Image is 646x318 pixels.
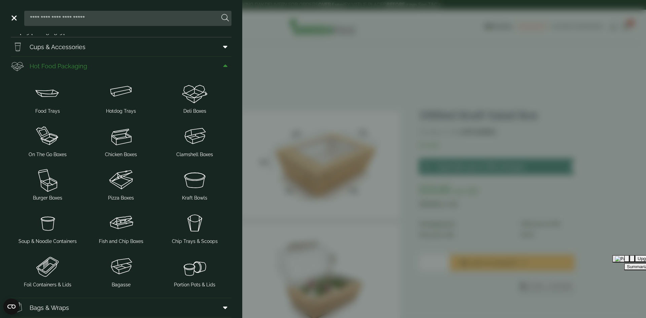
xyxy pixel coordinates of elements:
span: Hot Food Packaging [30,62,87,71]
span: Fish and Chip Boxes [99,238,143,245]
a: Food Trays [13,78,82,116]
span: Chicken Boxes [105,151,137,158]
img: Deli_box.svg [160,79,229,106]
img: Food_tray.svg [13,79,82,106]
img: Clamshell_box.svg [160,123,229,150]
a: Kraft Bowls [160,165,229,203]
a: Cups & Accessories [11,37,231,56]
span: Burger Boxes [33,195,62,202]
span: Soup & Noodle Containers [19,238,77,245]
a: Burger Boxes [13,165,82,203]
span: Cups & Accessories [30,42,85,51]
a: Deli Boxes [160,78,229,116]
a: Foil Containers & Lids [13,252,82,290]
span: Hotdog Trays [106,108,136,115]
span: On The Go Boxes [29,151,67,158]
span: Foil Containers & Lids [24,281,71,288]
img: PintNhalf_cup.svg [11,40,24,54]
span: Portion Pots & Lids [174,281,215,288]
a: Hot Food Packaging [11,57,231,75]
a: Soup & Noodle Containers [13,208,82,246]
img: Deli_box.svg [11,59,24,73]
img: SoupNoodle_container.svg [13,210,82,237]
a: Portion Pots & Lids [160,252,229,290]
img: Chip_tray.svg [160,210,229,237]
a: On The Go Boxes [13,121,82,160]
img: SoupNsalad_bowls.svg [160,166,229,193]
a: Bagasse [87,252,155,290]
img: Pizza_boxes.svg [87,166,155,193]
img: Foil_container.svg [13,253,82,280]
a: Chicken Boxes [87,121,155,160]
a: Pizza Boxes [87,165,155,203]
span: Food Trays [35,108,60,115]
a: Bags & Wraps [11,298,231,317]
button: Open CMP widget [3,298,20,315]
a: Clamshell Boxes [160,121,229,160]
img: Burger_box.svg [13,166,82,193]
img: Clamshell_box.svg [87,253,155,280]
img: Hotdog_tray.svg [87,79,155,106]
span: Pizza Boxes [108,195,134,202]
span: Deli Boxes [183,108,206,115]
span: Chip Trays & Scoops [172,238,218,245]
a: Chip Trays & Scoops [160,208,229,246]
img: FishNchip_box.svg [87,210,155,237]
button: Hide for 30 minutes [630,255,635,262]
img: Chicken_box-1.svg [87,123,155,150]
img: PortionPots.svg [160,253,229,280]
span: Kraft Bowls [182,195,207,202]
span: Bagasse [112,281,131,288]
span: Bags & Wraps [30,303,69,312]
img: OnTheGo_boxes.svg [13,123,82,150]
a: Hotdog Trays [87,78,155,116]
span: Clamshell Boxes [176,151,213,158]
a: Fish and Chip Boxes [87,208,155,246]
